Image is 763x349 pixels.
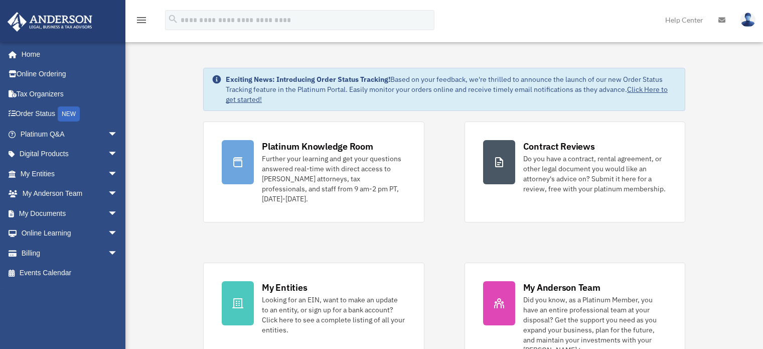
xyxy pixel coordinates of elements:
span: arrow_drop_down [108,203,128,224]
span: arrow_drop_down [108,164,128,184]
span: arrow_drop_down [108,243,128,264]
a: Platinum Knowledge Room Further your learning and get your questions answered real-time with dire... [203,122,424,222]
a: Click Here to get started! [226,85,668,104]
a: menu [135,18,147,26]
a: Online Learningarrow_drop_down [7,223,133,244]
div: Further your learning and get your questions answered real-time with direct access to [PERSON_NAM... [262,154,405,204]
strong: Exciting News: Introducing Order Status Tracking! [226,75,390,84]
a: Digital Productsarrow_drop_down [7,144,133,164]
span: arrow_drop_down [108,184,128,204]
a: Billingarrow_drop_down [7,243,133,263]
a: My Anderson Teamarrow_drop_down [7,184,133,204]
i: search [168,14,179,25]
span: arrow_drop_down [108,144,128,165]
div: Platinum Knowledge Room [262,140,373,153]
i: menu [135,14,147,26]
div: Contract Reviews [523,140,595,153]
a: My Documentsarrow_drop_down [7,203,133,223]
a: Platinum Q&Aarrow_drop_down [7,124,133,144]
div: My Entities [262,281,307,294]
a: Contract Reviews Do you have a contract, rental agreement, or other legal document you would like... [465,122,685,222]
span: arrow_drop_down [108,124,128,145]
a: My Entitiesarrow_drop_down [7,164,133,184]
div: NEW [58,106,80,122]
img: Anderson Advisors Platinum Portal [5,12,95,32]
a: Order StatusNEW [7,104,133,125]
span: arrow_drop_down [108,223,128,244]
div: My Anderson Team [523,281,600,294]
a: Online Ordering [7,64,133,84]
div: Do you have a contract, rental agreement, or other legal document you would like an attorney's ad... [523,154,667,194]
a: Events Calendar [7,263,133,283]
div: Based on your feedback, we're thrilled to announce the launch of our new Order Status Tracking fe... [226,74,677,104]
a: Tax Organizers [7,84,133,104]
a: Home [7,44,128,64]
div: Looking for an EIN, want to make an update to an entity, or sign up for a bank account? Click her... [262,295,405,335]
img: User Pic [740,13,755,27]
